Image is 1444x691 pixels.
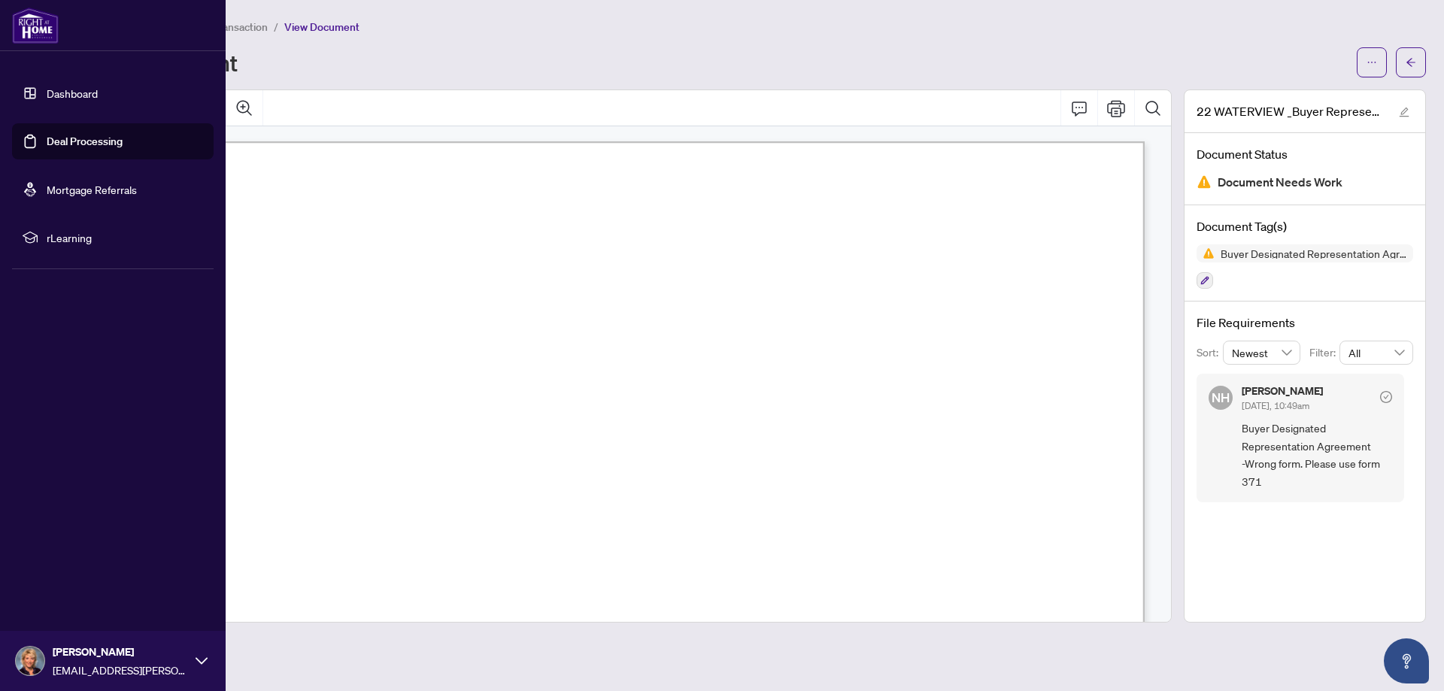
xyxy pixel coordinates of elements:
span: View Document [284,20,359,34]
p: Sort: [1197,344,1223,361]
p: Filter: [1309,344,1339,361]
li: / [274,18,278,35]
button: Open asap [1384,638,1429,683]
span: Buyer Designated Representation Agreement [1215,248,1413,259]
span: rLearning [47,229,203,246]
h4: Document Status [1197,145,1413,163]
span: Buyer Designated Representation Agreement -Wrong form. Please use form 371 [1242,420,1392,490]
a: Deal Processing [47,135,123,148]
h4: Document Tag(s) [1197,217,1413,235]
span: NH [1212,388,1230,408]
a: Dashboard [47,86,98,100]
span: All [1348,341,1404,364]
h4: File Requirements [1197,314,1413,332]
span: [PERSON_NAME] [53,644,188,660]
img: Status Icon [1197,244,1215,262]
span: View Transaction [187,20,268,34]
span: ellipsis [1367,57,1377,68]
span: [DATE], 10:49am [1242,400,1309,411]
h5: [PERSON_NAME] [1242,386,1323,396]
span: Document Needs Work [1218,172,1342,192]
span: check-circle [1380,391,1392,403]
span: [EMAIL_ADDRESS][PERSON_NAME][DOMAIN_NAME] [53,662,188,678]
span: Newest [1232,341,1292,364]
img: Document Status [1197,174,1212,189]
a: Mortgage Referrals [47,183,137,196]
span: 22 WATERVIEW _Buyer Representation.pdf [1197,102,1385,120]
span: arrow-left [1406,57,1416,68]
span: edit [1399,107,1409,117]
img: Profile Icon [16,647,44,675]
img: logo [12,8,59,44]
